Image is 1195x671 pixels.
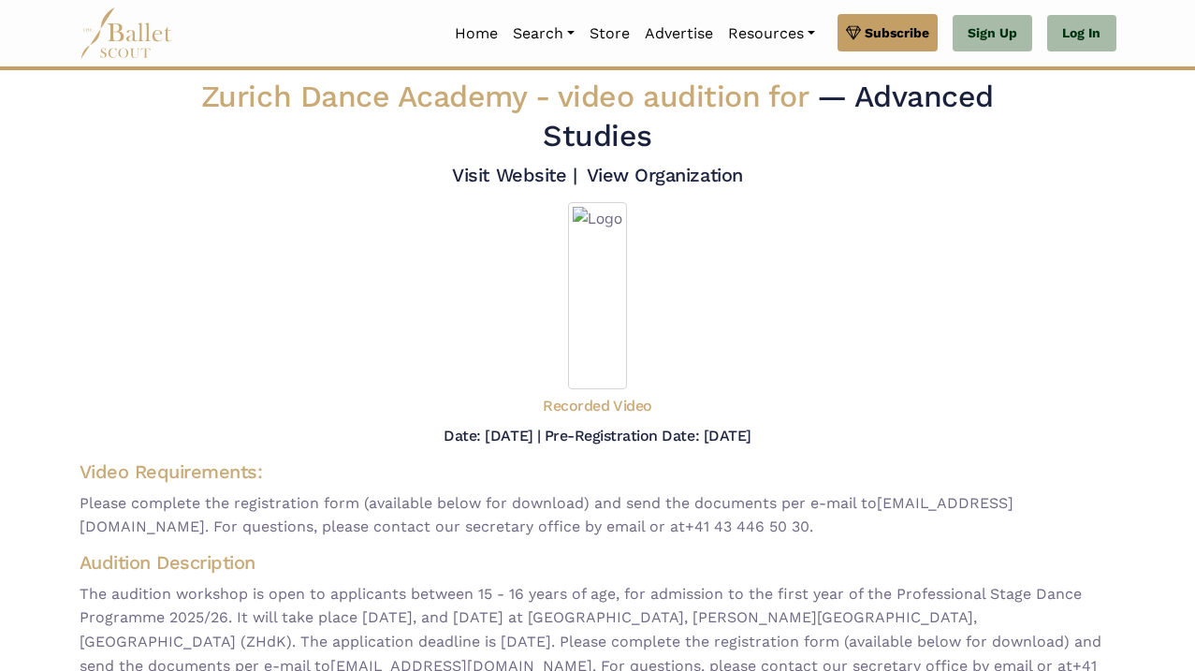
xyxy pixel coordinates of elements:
[452,164,576,186] a: Visit Website |
[447,14,505,53] a: Home
[582,14,637,53] a: Store
[637,14,721,53] a: Advertise
[444,427,540,445] h5: Date: [DATE] |
[80,550,1116,575] h4: Audition Description
[543,79,994,153] span: — Advanced Studies
[558,79,808,114] span: video audition for
[543,397,651,416] h5: Recorded Video
[80,460,263,483] span: Video Requirements:
[80,491,1116,539] span: Please complete the registration form (available below for download) and send the documents per e...
[846,22,861,43] img: gem.svg
[838,14,938,51] a: Subscribe
[865,22,929,43] span: Subscribe
[721,14,823,53] a: Resources
[1047,15,1115,52] a: Log In
[505,14,582,53] a: Search
[568,202,627,389] img: Logo
[587,164,743,186] a: View Organization
[545,427,751,445] h5: Pre-Registration Date: [DATE]
[201,79,817,114] span: Zurich Dance Academy -
[953,15,1032,52] a: Sign Up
